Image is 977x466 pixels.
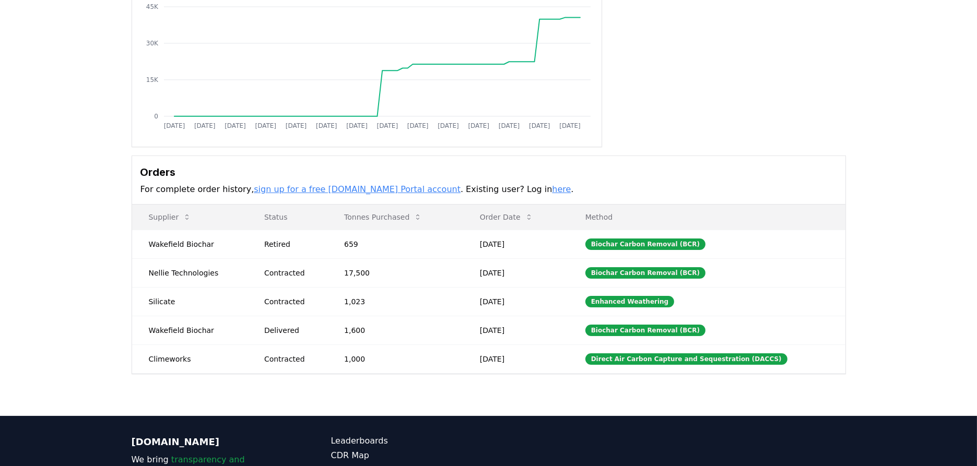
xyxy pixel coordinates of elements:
td: [DATE] [463,316,569,344]
tspan: [DATE] [346,122,368,129]
tspan: [DATE] [285,122,307,129]
div: Contracted [264,296,319,307]
tspan: [DATE] [225,122,246,129]
p: [DOMAIN_NAME] [132,435,289,449]
td: [DATE] [463,287,569,316]
tspan: [DATE] [255,122,276,129]
div: Contracted [264,354,319,364]
div: Biochar Carbon Removal (BCR) [585,325,705,336]
tspan: 15K [146,76,158,83]
td: Climeworks [132,344,248,373]
div: Direct Air Carbon Capture and Sequestration (DACCS) [585,353,787,365]
div: Contracted [264,268,319,278]
tspan: [DATE] [407,122,429,129]
td: 1,600 [327,316,463,344]
td: 1,000 [327,344,463,373]
tspan: [DATE] [559,122,581,129]
tspan: [DATE] [376,122,398,129]
div: Delivered [264,325,319,336]
tspan: [DATE] [194,122,215,129]
tspan: 30K [146,40,158,47]
h3: Orders [140,164,837,180]
td: [DATE] [463,344,569,373]
button: Order Date [472,207,542,228]
p: Method [577,212,837,222]
td: 1,023 [327,287,463,316]
td: Wakefield Biochar [132,316,248,344]
tspan: [DATE] [163,122,185,129]
a: here [552,184,571,194]
tspan: 0 [154,113,158,120]
p: Status [256,212,319,222]
td: Nellie Technologies [132,258,248,287]
td: Wakefield Biochar [132,230,248,258]
tspan: [DATE] [529,122,550,129]
tspan: [DATE] [438,122,459,129]
tspan: 45K [146,3,158,10]
td: 659 [327,230,463,258]
tspan: [DATE] [499,122,520,129]
td: 17,500 [327,258,463,287]
td: [DATE] [463,258,569,287]
div: Biochar Carbon Removal (BCR) [585,238,705,250]
div: Biochar Carbon Removal (BCR) [585,267,705,279]
td: [DATE] [463,230,569,258]
button: Tonnes Purchased [336,207,430,228]
tspan: [DATE] [468,122,489,129]
td: Silicate [132,287,248,316]
a: Leaderboards [331,435,489,447]
p: For complete order history, . Existing user? Log in . [140,183,837,196]
div: Enhanced Weathering [585,296,675,307]
div: Retired [264,239,319,249]
a: sign up for a free [DOMAIN_NAME] Portal account [254,184,461,194]
tspan: [DATE] [316,122,337,129]
button: Supplier [140,207,200,228]
a: CDR Map [331,449,489,462]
